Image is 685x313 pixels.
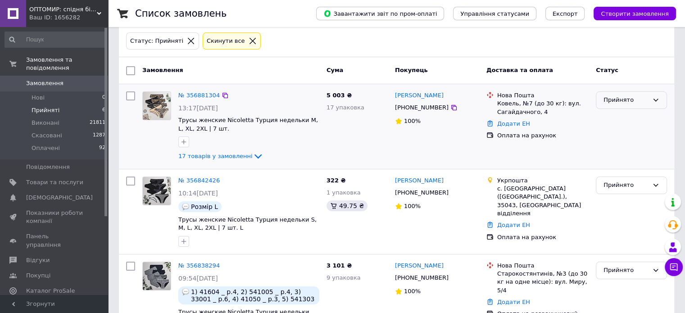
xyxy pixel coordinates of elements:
span: 6 [102,106,105,114]
span: 17 упаковка [327,104,364,111]
div: [PHONE_NUMBER] [393,272,450,284]
span: Каталог ProSale [26,287,75,295]
div: Нова Пошта [497,91,589,100]
img: Фото товару [143,92,171,120]
div: Ваш ID: 1656282 [29,14,108,22]
span: Статус [596,67,618,73]
span: Товари та послуги [26,178,83,186]
a: № 356842426 [178,177,220,184]
a: Додати ЕН [497,120,530,127]
div: Ковель, №7 (до 30 кг): вул. Сагайдачного, 4 [497,100,589,116]
span: Замовлення [26,79,64,87]
button: Управління статусами [453,7,536,20]
a: Додати ЕН [497,222,530,228]
div: Укрпошта [497,177,589,185]
button: Завантажити звіт по пром-оплаті [316,7,444,20]
span: Виконані [32,119,59,127]
span: 1 упаковка [327,189,361,196]
span: Створити замовлення [601,10,669,17]
a: [PERSON_NAME] [395,262,444,270]
div: [PHONE_NUMBER] [393,187,450,199]
span: 5 003 ₴ [327,92,352,99]
span: 10:14[DATE] [178,190,218,197]
span: Замовлення [142,67,183,73]
span: Покупець [395,67,428,73]
span: Панель управління [26,232,83,249]
span: 13:17[DATE] [178,104,218,112]
span: 3 101 ₴ [327,262,352,269]
span: 322 ₴ [327,177,346,184]
div: Старокостянтинів, №3 (до 30 кг на одне місце): вул. Миру, 5/4 [497,270,589,295]
img: Фото товару [143,262,171,290]
h1: Список замовлень [135,8,227,19]
span: Завантажити звіт по пром-оплаті [323,9,437,18]
span: Cума [327,67,343,73]
span: [DEMOGRAPHIC_DATA] [26,194,93,202]
img: :speech_balloon: [182,288,189,295]
span: Управління статусами [460,10,529,17]
span: 92 [99,144,105,152]
span: Оплачені [32,144,60,152]
span: Замовлення та повідомлення [26,56,108,72]
div: Прийнято [603,181,649,190]
a: Додати ЕН [497,299,530,305]
div: [PHONE_NUMBER] [393,102,450,113]
img: :speech_balloon: [182,203,189,210]
a: Фото товару [142,91,171,120]
span: 0 [102,94,105,102]
a: Трусы женские Nicoletta Турция недельки M, L, XL, 2XL | 7 шт. [178,117,318,132]
div: Оплата на рахунок [497,132,589,140]
span: 1287 [93,132,105,140]
span: 9 упаковка [327,274,361,281]
span: 21811 [90,119,105,127]
span: Відгуки [26,256,50,264]
a: № 356881304 [178,92,220,99]
a: Трусы женские Nicoletta Турция недельки S, M, L, XL, 2XL | 7 шт. L [178,216,317,231]
img: Фото товару [143,177,171,205]
div: Статус: Прийняті [128,36,185,46]
a: Фото товару [142,262,171,290]
span: 1) 41604 _ р.4, 2) 541005 _ р.4, 3) 33001 _ р.6, 4) 41050 _ р.3, 5) 541303 _ р.5, 6) 742134 _ р.5... [191,288,316,303]
span: Розмір L [191,203,218,210]
span: 100% [404,288,421,295]
a: Фото товару [142,177,171,205]
a: № 356838294 [178,262,220,269]
span: Доставка та оплата [486,67,553,73]
div: Оплата на рахунок [497,233,589,241]
div: Cкинути все [205,36,247,46]
span: Показники роботи компанії [26,209,83,225]
span: 100% [404,203,421,209]
div: Прийнято [603,266,649,275]
span: Покупці [26,272,50,280]
span: Повідомлення [26,163,70,171]
button: Створити замовлення [594,7,676,20]
input: Пошук [5,32,106,48]
a: [PERSON_NAME] [395,91,444,100]
span: 17 товарів у замовленні [178,153,253,159]
span: 100% [404,118,421,124]
div: с. [GEOGRAPHIC_DATA] ([GEOGRAPHIC_DATA].), 35043, [GEOGRAPHIC_DATA] відділення [497,185,589,218]
span: Нові [32,94,45,102]
span: 09:54[DATE] [178,275,218,282]
a: [PERSON_NAME] [395,177,444,185]
span: Експорт [553,10,578,17]
div: 49.75 ₴ [327,200,367,211]
button: Експорт [545,7,585,20]
a: 17 товарів у замовленні [178,153,263,159]
span: Прийняті [32,106,59,114]
a: Створити замовлення [585,10,676,17]
div: Нова Пошта [497,262,589,270]
span: Скасовані [32,132,62,140]
span: ОПТОМИР: спідня білизна по оптовим цінам зі складу! [29,5,97,14]
div: Прийнято [603,95,649,105]
button: Чат з покупцем [665,258,683,276]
